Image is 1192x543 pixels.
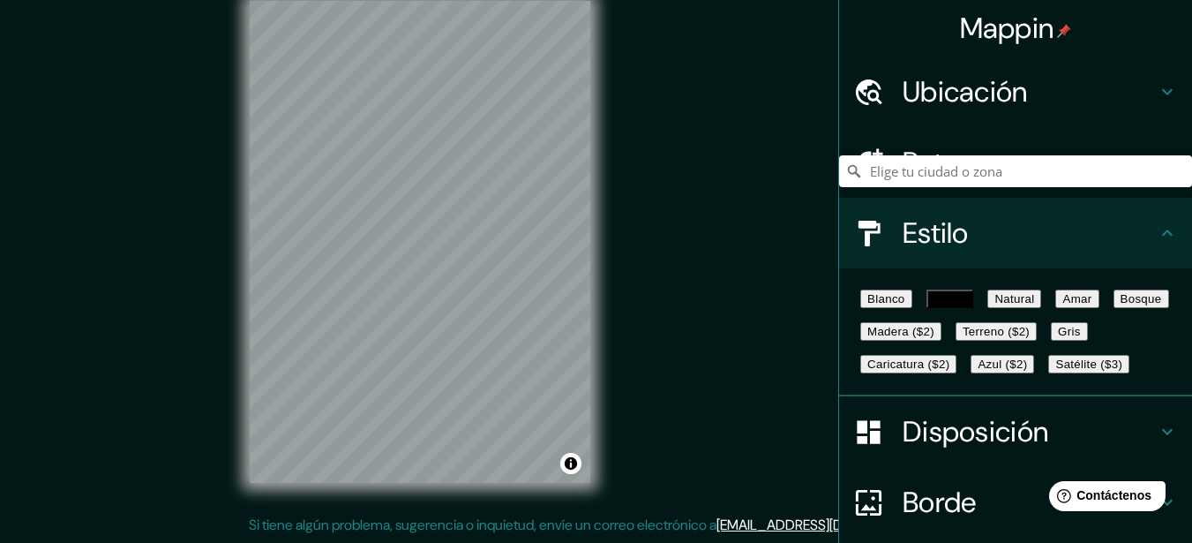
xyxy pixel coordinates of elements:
font: Azul ($2) [978,358,1027,371]
div: Patas [839,127,1192,198]
font: Caricatura ($2) [867,358,949,371]
font: Natural [994,292,1034,305]
button: Bosque [1113,290,1169,308]
font: Negro [933,292,967,305]
font: Amar [1062,292,1091,305]
button: Amar [1055,290,1098,308]
font: Satélite ($3) [1055,358,1122,371]
font: Gris [1058,325,1081,338]
div: Ubicación [839,57,1192,127]
button: Negro [926,290,974,308]
font: Borde [903,484,977,521]
font: Terreno ($2) [963,325,1030,338]
input: Elige tu ciudad o zona [839,155,1192,187]
font: Estilo [903,215,969,252]
font: Si tiene algún problema, sugerencia o inquietud, envíe un correo electrónico a [249,516,716,534]
font: Patas [903,144,972,181]
button: Natural [987,290,1041,308]
font: Bosque [1121,292,1162,305]
iframe: Lanzador de widgets de ayuda [1035,474,1173,524]
button: Terreno ($2) [956,322,1037,341]
font: Mappin [960,10,1054,47]
canvas: Mapa [250,1,590,483]
font: Blanco [867,292,905,305]
div: Disposición [839,396,1192,467]
font: Madera ($2) [867,325,934,338]
button: Satélite ($3) [1048,355,1129,373]
font: Disposición [903,413,1048,450]
font: Ubicación [903,73,1028,110]
div: Borde [839,467,1192,538]
button: Gris [1051,322,1088,341]
img: pin-icon.png [1057,24,1071,38]
button: Azul ($2) [971,355,1034,373]
a: [EMAIL_ADDRESS][DOMAIN_NAME] [716,516,934,534]
button: Activar o desactivar atribución [560,453,581,474]
button: Blanco [860,290,912,308]
button: Madera ($2) [860,322,941,341]
div: Estilo [839,198,1192,268]
button: Caricatura ($2) [860,355,956,373]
